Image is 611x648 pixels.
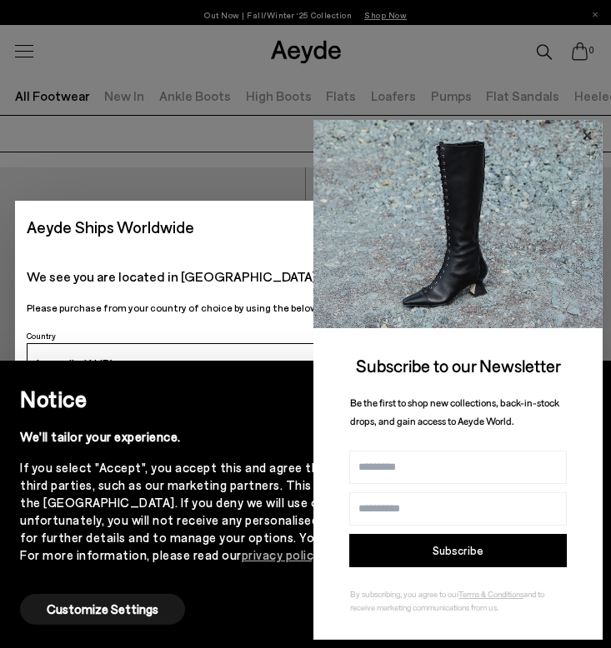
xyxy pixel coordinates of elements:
[20,594,185,625] button: Customize Settings
[27,300,583,316] p: Please purchase from your country of choice by using the below selection:
[27,267,583,287] p: We see you are located in [GEOGRAPHIC_DATA]
[458,589,523,599] a: Terms & Conditions
[34,356,114,371] span: Australia (AUD)
[349,534,567,567] button: Subscribe
[350,396,559,427] span: Be the first to shop new collections, back-in-stock drops, and gain access to Aeyde World.
[242,547,319,562] a: privacy policy
[27,212,194,242] span: Aeyde Ships Worldwide
[350,589,458,599] span: By subscribing, you agree to our
[27,331,56,341] span: Country
[20,428,564,446] div: We'll tailor your experience.
[20,383,564,415] h2: Notice
[20,459,564,564] div: If you select "Accept", you accept this and agree that we may share this information with third p...
[313,120,603,328] img: 2a6287a1333c9a56320fd6e7b3c4a9a9.jpg
[356,355,561,376] span: Subscribe to our Newsletter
